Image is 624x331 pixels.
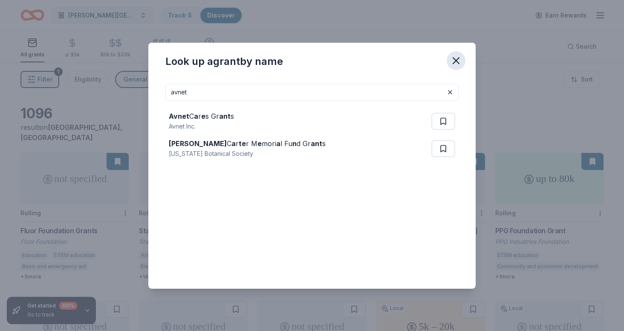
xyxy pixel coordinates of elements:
[292,139,297,148] strong: n
[257,139,262,148] strong: e
[194,112,198,120] strong: a
[169,149,326,159] div: [US_STATE] Botanical Society
[311,139,322,148] strong: ant
[219,112,231,120] strong: ant
[169,139,227,148] strong: [PERSON_NAME]
[169,112,189,120] strong: Avnet
[276,139,280,148] strong: a
[169,111,234,121] div: C r s Gr s
[165,84,459,101] input: Search
[169,121,234,132] div: Avnet Inc.
[231,139,236,148] strong: a
[165,55,283,68] div: Look up a grant by name
[201,112,205,120] strong: e
[239,139,246,148] strong: te
[169,138,326,149] div: C r r M mori l Fu d Gr s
